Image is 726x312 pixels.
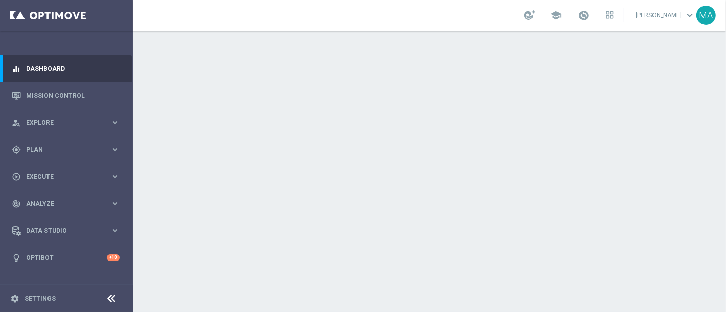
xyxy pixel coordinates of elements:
[26,82,120,109] a: Mission Control
[11,254,120,262] button: lightbulb Optibot +10
[110,118,120,127] i: keyboard_arrow_right
[107,254,120,261] div: +10
[26,228,110,234] span: Data Studio
[12,82,120,109] div: Mission Control
[26,201,110,207] span: Analyze
[11,173,120,181] button: play_circle_outline Execute keyboard_arrow_right
[12,244,120,271] div: Optibot
[12,64,21,73] i: equalizer
[12,55,120,82] div: Dashboard
[12,145,110,154] div: Plan
[110,226,120,236] i: keyboard_arrow_right
[684,10,695,21] span: keyboard_arrow_down
[110,172,120,181] i: keyboard_arrow_right
[635,8,696,23] a: [PERSON_NAME]keyboard_arrow_down
[12,118,110,127] div: Explore
[696,6,716,25] div: MA
[11,227,120,235] button: Data Studio keyboard_arrow_right
[11,200,120,208] button: track_changes Analyze keyboard_arrow_right
[550,10,562,21] span: school
[12,199,21,209] i: track_changes
[12,172,110,181] div: Execute
[26,147,110,153] span: Plan
[12,199,110,209] div: Analyze
[11,65,120,73] button: equalizer Dashboard
[26,55,120,82] a: Dashboard
[110,199,120,209] i: keyboard_arrow_right
[26,244,107,271] a: Optibot
[10,294,19,303] i: settings
[12,226,110,236] div: Data Studio
[110,145,120,154] i: keyboard_arrow_right
[12,145,21,154] i: gps_fixed
[11,146,120,154] button: gps_fixed Plan keyboard_arrow_right
[25,296,56,302] a: Settings
[12,172,21,181] i: play_circle_outline
[12,118,21,127] i: person_search
[11,92,120,100] button: Mission Control
[12,253,21,263] i: lightbulb
[26,174,110,180] span: Execute
[26,120,110,126] span: Explore
[11,119,120,127] button: person_search Explore keyboard_arrow_right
